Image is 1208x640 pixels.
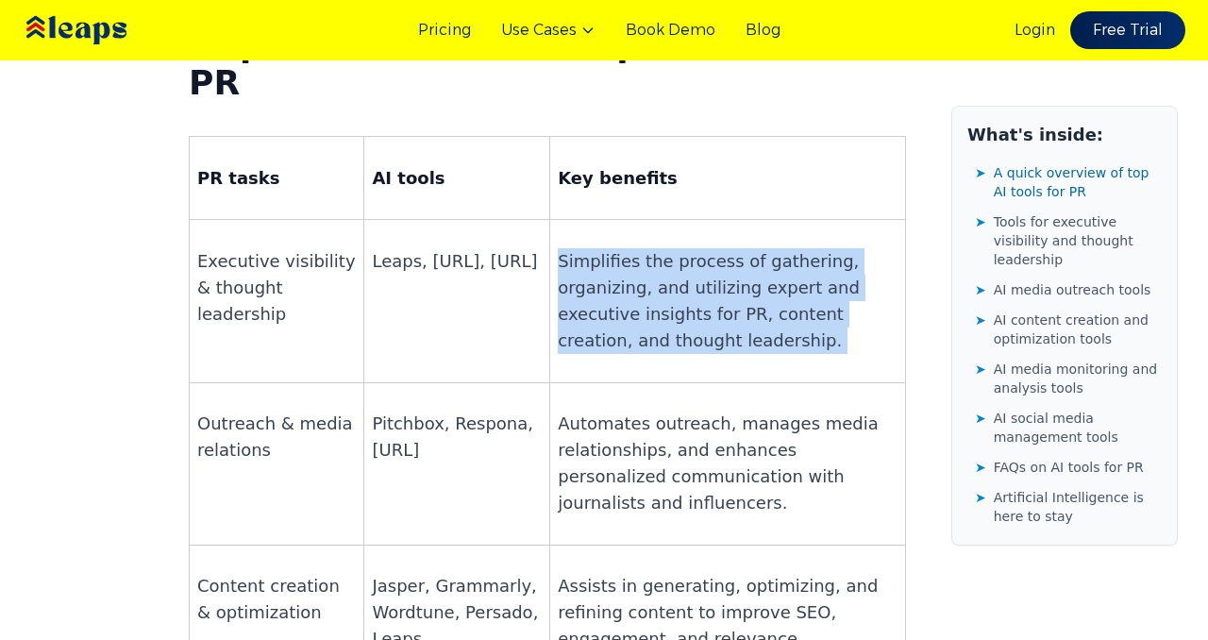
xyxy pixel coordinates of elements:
a: Pricing [418,19,471,42]
strong: A quick overview of top AI tools for PR [189,25,864,102]
a: Book Demo [626,19,715,42]
strong: Key benefits [558,168,678,188]
a: ➤AI media monitoring and analysis tools [975,356,1162,401]
span: FAQs on AI tools for PR [994,458,1144,477]
strong: AI tools [372,168,445,188]
a: Blog [746,19,780,42]
span: AI media monitoring and analysis tools [994,360,1162,397]
p: Simplifies the process of gathering, organizing, and utilizing expert and executive insights for ... [558,248,898,354]
span: ➤ [975,360,986,379]
span: ➤ [975,409,986,428]
p: Outreach & media relations [197,411,356,463]
a: ➤Artificial Intelligence is here to stay [975,484,1162,530]
p: Leaps, [URL], [URL] [372,248,542,275]
strong: PR tasks [197,168,279,188]
span: ➤ [975,311,986,329]
span: AI social media management tools [994,409,1162,446]
a: ➤AI content creation and optimization tools [975,307,1162,352]
span: ➤ [975,488,986,507]
span: ➤ [975,458,986,477]
h2: What's inside: [967,122,1162,148]
a: ➤AI media outreach tools [975,277,1162,303]
p: Pitchbox, Respona, [URL] [372,411,542,463]
img: Leaps Logo [23,3,183,58]
span: Artificial Intelligence is here to stay [994,488,1162,526]
a: ➤AI social media management tools [975,405,1162,450]
span: ➤ [975,163,986,182]
a: ➤Tools for executive visibility and thought leadership [975,209,1162,273]
span: AI media outreach tools [994,280,1151,299]
span: Tools for executive visibility and thought leadership [994,212,1162,269]
span: AI content creation and optimization tools [994,311,1162,348]
p: Content creation & optimization [197,573,356,626]
p: Automates outreach, manages media relationships, and enhances personalized communication with jou... [558,411,898,516]
a: ➤FAQs on AI tools for PR [975,454,1162,480]
button: Use Cases [501,19,596,42]
a: Free Trial [1070,11,1185,49]
a: Login [1015,19,1055,42]
a: ➤A quick overview of top AI tools for PR [975,160,1162,205]
span: A quick overview of top AI tools for PR [994,163,1162,201]
p: Executive visibility & thought leadership [197,248,356,328]
span: ➤ [975,212,986,231]
span: ➤ [975,280,986,299]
